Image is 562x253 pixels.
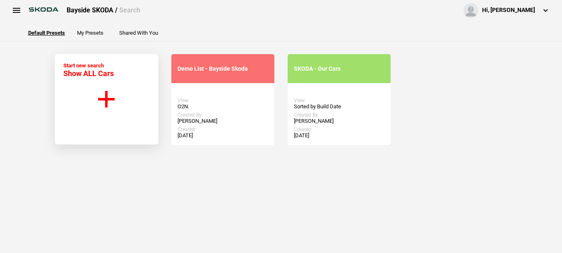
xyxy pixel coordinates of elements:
[25,3,62,16] img: skoda.png
[28,30,65,36] button: Default Presets
[63,69,114,78] span: Show ALL Cars
[294,103,384,110] div: Sorted by Build Date
[294,132,384,139] div: [DATE]
[178,118,268,124] div: [PERSON_NAME]
[482,6,535,14] div: Hi, [PERSON_NAME]
[119,6,140,14] span: Search
[55,54,159,145] button: Start new search Show ALL Cars
[178,98,268,103] div: View:
[178,112,268,118] div: Created By:
[294,65,384,72] div: SKODA - Our Cars
[178,65,268,72] div: Demo List - Bayside Skoda
[178,103,268,110] div: O2N.
[178,132,268,139] div: [DATE]
[63,62,114,78] div: Start new search
[77,30,103,36] button: My Presets
[119,30,158,36] button: Shared With You
[294,98,384,103] div: View:
[178,126,268,132] div: Created:
[294,112,384,118] div: Created By:
[67,6,140,15] div: Bayside SKODA /
[294,118,384,124] div: [PERSON_NAME]
[294,126,384,132] div: Created:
